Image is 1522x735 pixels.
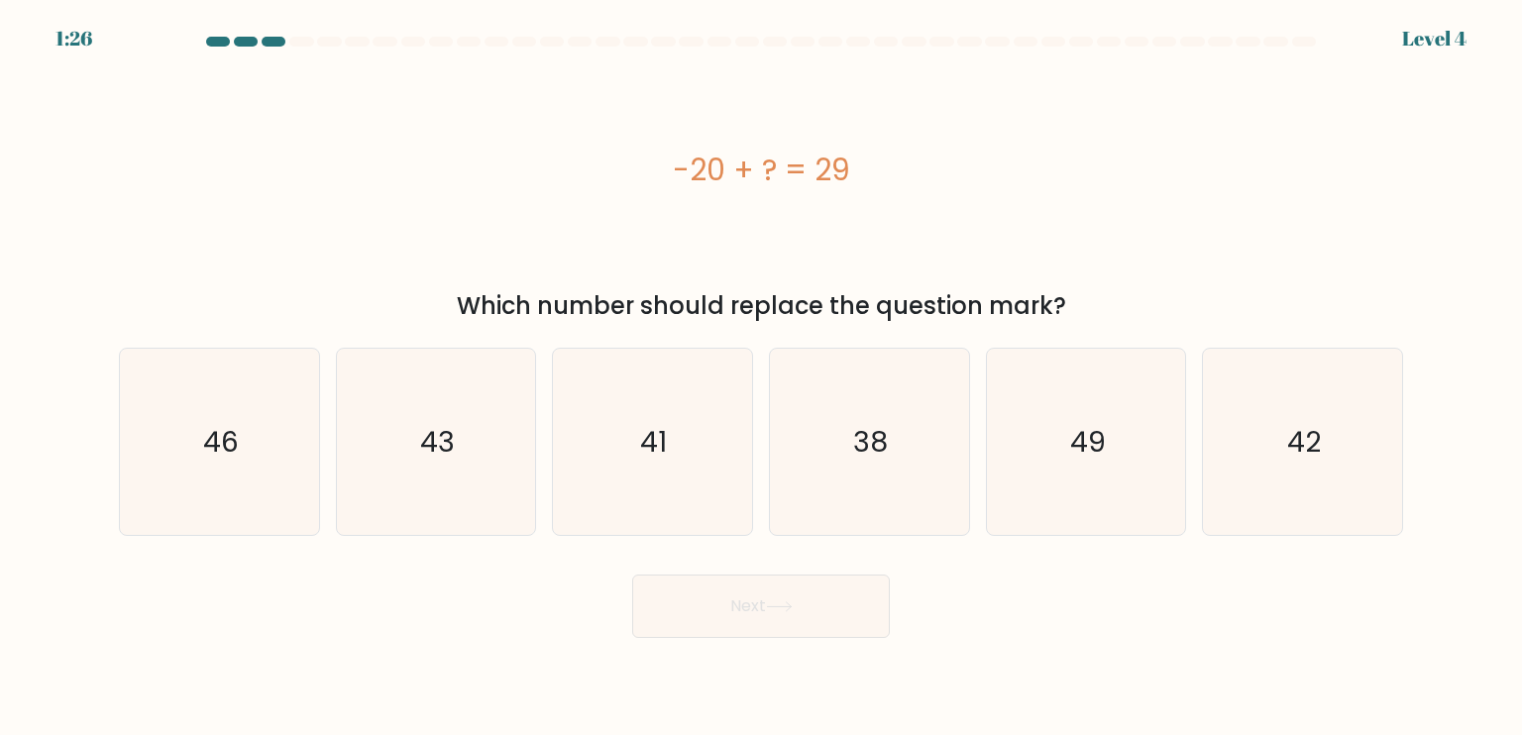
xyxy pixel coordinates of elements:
[854,421,889,461] text: 38
[641,421,668,461] text: 41
[55,24,92,53] div: 1:26
[1287,421,1321,461] text: 42
[203,421,239,461] text: 46
[1402,24,1467,53] div: Level 4
[632,575,890,638] button: Next
[420,421,455,461] text: 43
[119,148,1403,192] div: -20 + ? = 29
[131,288,1391,324] div: Which number should replace the question mark?
[1070,421,1106,461] text: 49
